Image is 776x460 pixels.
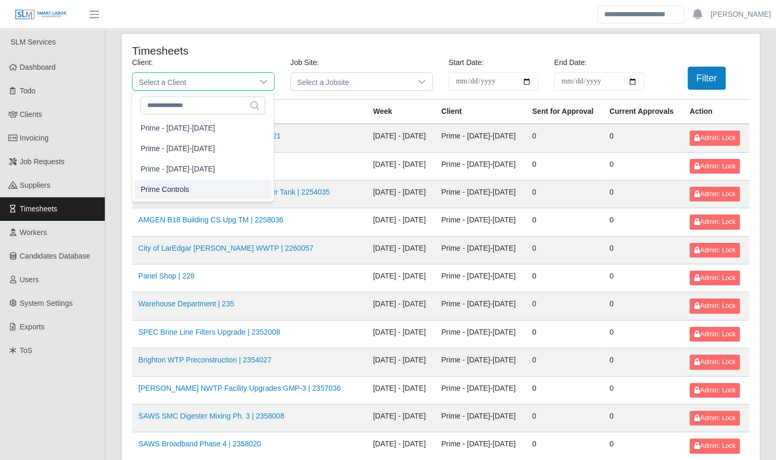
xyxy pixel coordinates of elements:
td: [DATE] - [DATE] [367,236,435,264]
a: SPEC Brine Line Filters Upgrade | 2352008 [138,328,280,336]
td: Prime - [DATE]-[DATE] [435,404,526,432]
button: Admin: Lock [690,271,740,285]
input: Search [597,5,684,24]
td: 0 [526,348,603,376]
td: Prime - [DATE]-[DATE] [435,376,526,404]
button: Filter [687,67,726,90]
a: Sugar Land 2020 Water Plant Re | 2154021 [138,132,281,140]
td: [DATE] - [DATE] [367,124,435,152]
span: Prime - [DATE]-[DATE] [140,123,215,134]
td: Prime - [DATE]-[DATE] [435,236,526,264]
span: Admin: Lock [694,330,735,338]
li: Prime - Monday-Sunday [134,119,271,138]
td: [DATE] - [DATE] [367,376,435,404]
span: Select a Jobsite [291,73,411,90]
button: Admin: Lock [690,131,740,145]
td: [DATE] - [DATE] [367,180,435,208]
td: 0 [603,320,683,348]
td: 0 [603,152,683,180]
span: SLM Services [10,38,56,46]
td: 0 [526,320,603,348]
td: 0 [603,376,683,404]
button: Admin: Lock [690,327,740,341]
td: Prime - [DATE]-[DATE] [435,292,526,320]
td: [DATE] - [DATE] [367,152,435,180]
td: Prime - [DATE]-[DATE] [435,348,526,376]
span: Admin: Lock [694,302,735,309]
li: Prime - Saturday-Friday [134,139,271,158]
td: [DATE] - [DATE] [367,404,435,432]
button: Admin: Lock [690,383,740,398]
a: SAWS Broadband Phase 4 | 2358020 [138,440,261,448]
td: [DATE] - [DATE] [367,264,435,292]
span: Admin: Lock [694,414,735,422]
span: Timesheets [20,205,58,213]
td: 0 [526,124,603,152]
button: Admin: Lock [690,438,740,453]
td: 0 [526,376,603,404]
button: Admin: Lock [690,243,740,258]
li: Prime - Sunday-Saturday [134,159,271,179]
td: [DATE] - [DATE] [367,292,435,320]
label: Start Date: [449,57,484,68]
button: Admin: Lock [690,298,740,313]
td: 0 [526,432,603,460]
span: Admin: Lock [694,387,735,394]
span: Suppliers [20,181,50,189]
span: Job Requests [20,157,65,166]
span: Prime - [DATE]-[DATE] [140,164,215,175]
td: Prime - [DATE]-[DATE] [435,124,526,152]
td: 0 [526,292,603,320]
td: 0 [603,348,683,376]
th: Week [367,100,435,124]
td: Prime - [DATE]-[DATE] [435,264,526,292]
label: Client: [132,57,153,68]
span: Admin: Lock [694,274,735,282]
span: Select a Client [133,73,253,90]
td: 0 [603,180,683,208]
span: Clients [20,110,42,119]
a: AMGEN B18 Building CS Upg TM | 2258036 [138,216,283,224]
button: Admin: Lock [690,159,740,174]
span: Admin: Lock [694,247,735,254]
button: Admin: Lock [690,355,740,369]
th: Action [683,100,749,124]
li: Prime Controls [134,180,271,199]
td: 0 [526,152,603,180]
td: 0 [526,264,603,292]
td: 0 [603,404,683,432]
td: [DATE] - [DATE] [367,348,435,376]
td: Prime - [DATE]-[DATE] [435,432,526,460]
span: Prime Controls [140,184,189,195]
td: [DATE] - [DATE] [367,432,435,460]
span: Admin: Lock [694,134,735,142]
img: SLM Logo [15,9,67,20]
span: Admin: Lock [694,358,735,366]
span: ToS [20,346,32,355]
span: Invoicing [20,134,49,142]
button: Admin: Lock [690,215,740,229]
a: [PERSON_NAME] [711,9,771,20]
td: Prime - [DATE]-[DATE] [435,208,526,236]
a: Brighton WTP Preconstruction | 2354027 [138,356,271,364]
a: Panel Shop | 228 [138,272,194,280]
span: Workers [20,228,47,237]
th: Sent for Approval [526,100,603,124]
td: [DATE] - [DATE] [367,208,435,236]
a: [PERSON_NAME] NWTP Facility Upgrades GMP-3 | 2357036 [138,384,341,392]
td: 0 [603,236,683,264]
a: SAWS SMC Digester Mixing Ph. 3 | 2358008 [138,412,285,420]
td: 0 [526,180,603,208]
span: Admin: Lock [694,218,735,226]
td: 0 [603,208,683,236]
span: Admin: Lock [694,190,735,198]
label: Job Site: [290,57,319,68]
td: Prime - [DATE]-[DATE] [435,152,526,180]
span: Dashboard [20,63,56,71]
th: Current Approvals [603,100,683,124]
span: Admin: Lock [694,442,735,450]
a: City of LarEdgar [PERSON_NAME] WWTP | 2260057 [138,244,313,252]
span: Prime - [DATE]-[DATE] [140,143,215,154]
td: 0 [603,124,683,152]
td: 0 [603,292,683,320]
